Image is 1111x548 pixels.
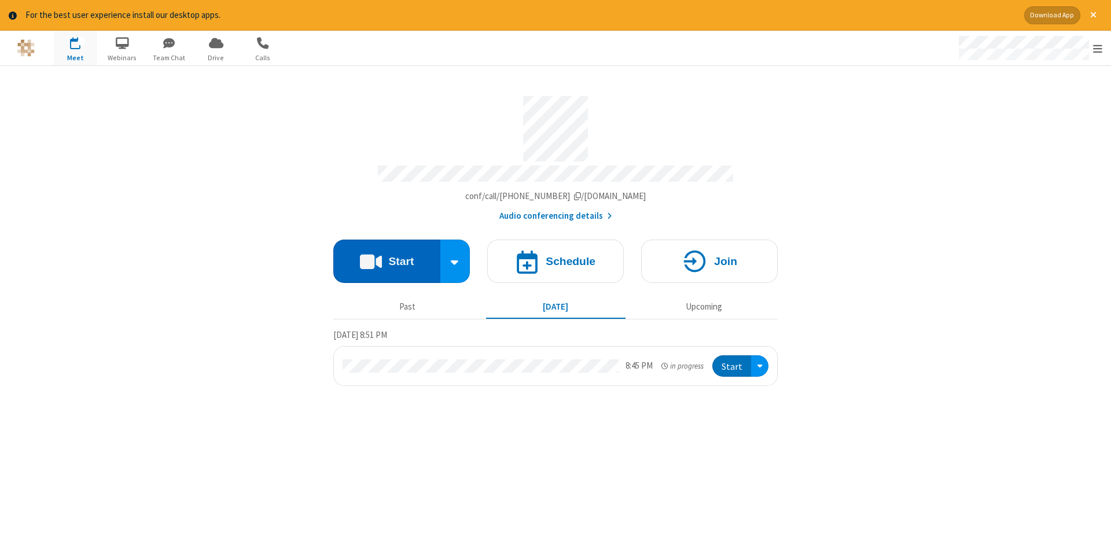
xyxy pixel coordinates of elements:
[1024,6,1080,24] button: Download App
[641,240,778,283] button: Join
[714,256,737,267] h4: Join
[388,256,414,267] h4: Start
[751,355,768,377] div: Open menu
[465,190,646,201] span: Copy my meeting room link
[546,256,595,267] h4: Schedule
[101,53,144,63] span: Webinars
[440,240,470,283] div: Start conference options
[333,329,387,340] span: [DATE] 8:51 PM
[338,296,477,318] button: Past
[4,31,47,65] button: Logo
[1084,6,1102,24] button: Close alert
[333,328,778,386] section: Today's Meetings
[465,190,646,203] button: Copy my meeting room linkCopy my meeting room link
[17,39,35,57] img: QA Selenium DO NOT DELETE OR CHANGE
[487,240,624,283] button: Schedule
[54,53,97,63] span: Meet
[148,53,191,63] span: Team Chat
[194,53,238,63] span: Drive
[712,355,751,377] button: Start
[948,31,1111,65] div: Open menu
[333,240,440,283] button: Start
[25,9,1016,22] div: For the best user experience install our desktop apps.
[626,359,653,373] div: 8:45 PM
[78,37,86,46] div: 1
[241,53,285,63] span: Calls
[333,87,778,222] section: Account details
[634,296,774,318] button: Upcoming
[661,361,704,372] em: in progress
[499,209,612,223] button: Audio conferencing details
[486,296,626,318] button: [DATE]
